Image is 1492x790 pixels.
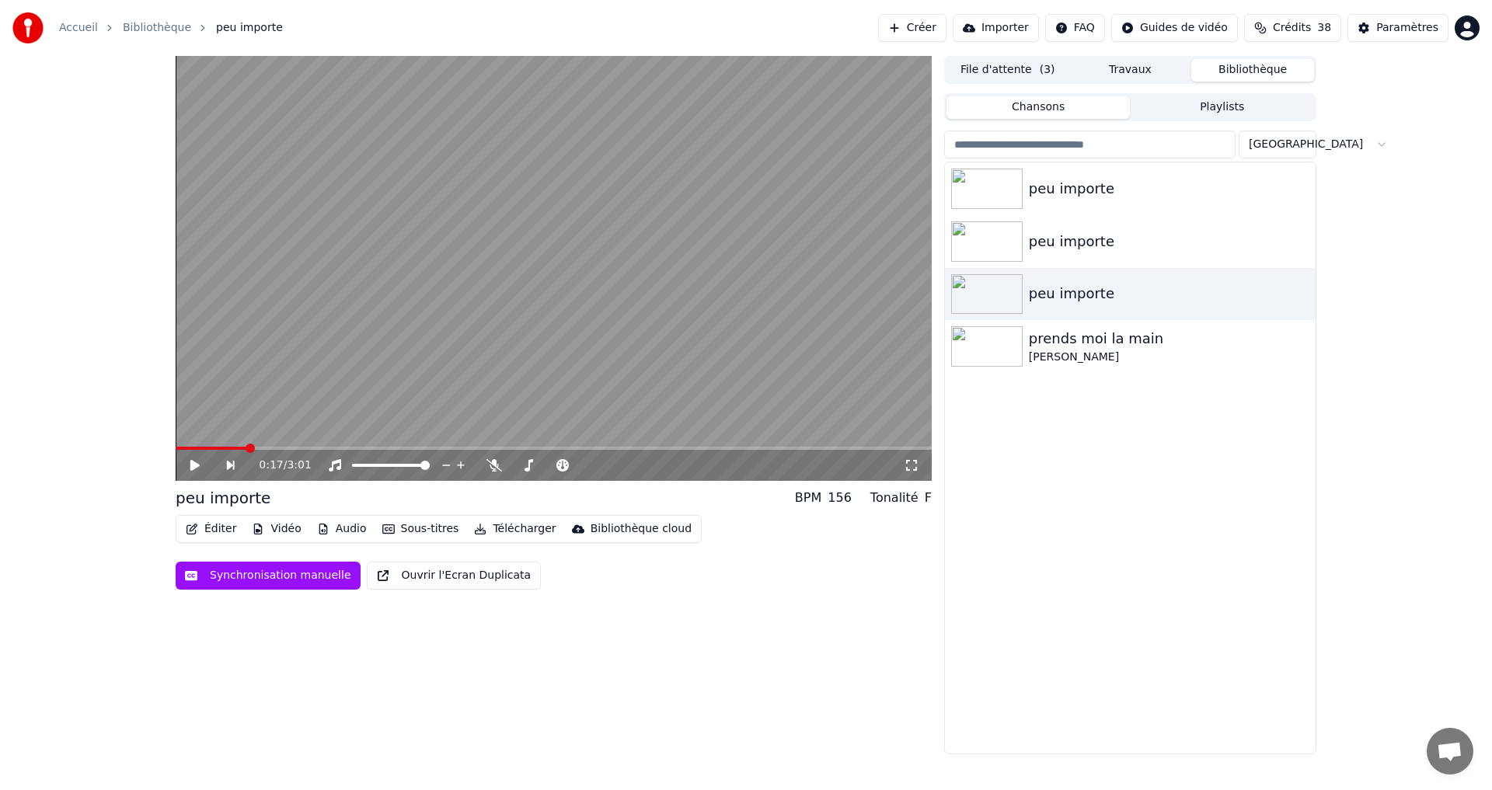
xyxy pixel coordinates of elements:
span: ( 3 ) [1040,62,1055,78]
span: 0:17 [259,458,283,473]
div: Bibliothèque cloud [591,521,692,537]
nav: breadcrumb [59,20,283,36]
div: peu importe [1029,231,1309,252]
span: peu importe [216,20,283,36]
div: peu importe [1029,178,1309,200]
span: 3:01 [287,458,311,473]
img: youka [12,12,44,44]
a: Bibliothèque [123,20,191,36]
button: Vidéo [246,518,307,540]
button: Guides de vidéo [1111,14,1238,42]
div: Tonalité [870,489,919,507]
a: Ouvrir le chat [1427,728,1473,774]
button: Télécharger [468,518,562,540]
div: / [259,458,296,473]
div: peu importe [1029,283,1309,305]
div: 156 [828,489,852,507]
button: Ouvrir l'Ecran Duplicata [367,562,542,590]
button: File d'attente [946,59,1069,82]
button: Importer [953,14,1039,42]
div: prends moi la main [1029,328,1309,350]
div: BPM [795,489,821,507]
a: Accueil [59,20,98,36]
button: Éditer [180,518,242,540]
div: F [925,489,932,507]
button: Synchronisation manuelle [176,562,361,590]
button: Paramètres [1347,14,1448,42]
span: [GEOGRAPHIC_DATA] [1249,137,1363,152]
div: [PERSON_NAME] [1029,350,1309,365]
button: FAQ [1045,14,1105,42]
button: Audio [311,518,373,540]
button: Playlists [1130,96,1314,119]
div: Paramètres [1376,20,1438,36]
span: Crédits [1273,20,1311,36]
button: Sous-titres [376,518,465,540]
div: peu importe [176,487,270,509]
button: Travaux [1069,59,1192,82]
button: Créer [878,14,946,42]
button: Crédits38 [1244,14,1341,42]
span: 38 [1317,20,1331,36]
button: Chansons [946,96,1131,119]
button: Bibliothèque [1191,59,1314,82]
